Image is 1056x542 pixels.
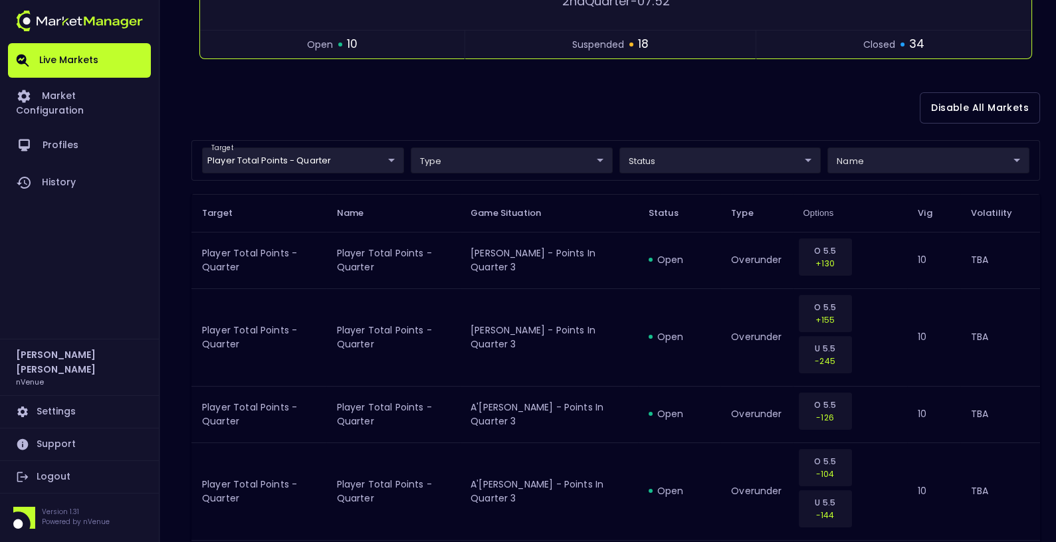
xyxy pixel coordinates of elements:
[649,484,710,497] div: open
[960,288,1040,386] td: TBA
[807,257,843,270] p: +130
[960,386,1040,442] td: TBA
[907,232,960,288] td: 10
[326,386,460,442] td: Player Total Points - Quarter
[720,386,792,442] td: overunder
[920,92,1040,124] button: Disable All Markets
[8,507,151,529] div: Version 1.31Powered by nVenue
[16,347,143,377] h2: [PERSON_NAME] [PERSON_NAME]
[960,232,1040,288] td: TBA
[191,442,326,540] td: Player Total Points - Quarter
[807,411,843,424] p: -126
[807,355,843,367] p: -245
[8,127,151,164] a: Profiles
[572,38,624,52] span: suspended
[907,442,960,540] td: 10
[326,232,460,288] td: Player Total Points - Quarter
[16,377,44,387] h3: nVenue
[326,288,460,386] td: Player Total Points - Quarter
[8,461,151,493] a: Logout
[460,232,638,288] td: [PERSON_NAME] - Points in Quarter 3
[460,442,638,540] td: A'[PERSON_NAME] - Points in Quarter 3
[807,509,843,521] p: -144
[619,147,821,173] div: target
[460,386,638,442] td: A'[PERSON_NAME] - Points in Quarter 3
[8,164,151,201] a: History
[42,517,110,527] p: Powered by nVenue
[16,11,143,31] img: logo
[649,407,710,420] div: open
[337,207,381,219] span: Name
[918,207,949,219] span: Vig
[907,386,960,442] td: 10
[720,232,792,288] td: overunder
[8,43,151,78] a: Live Markets
[863,38,895,52] span: closed
[971,207,1029,219] span: Volatility
[807,244,843,257] p: O 5.5
[191,386,326,442] td: Player Total Points - Quarter
[411,147,613,173] div: target
[649,330,710,343] div: open
[807,301,843,314] p: O 5.5
[720,442,792,540] td: overunder
[807,342,843,355] p: U 5.5
[731,207,771,219] span: Type
[649,207,696,219] span: Status
[807,468,843,480] p: -104
[909,36,924,53] span: 34
[807,455,843,468] p: O 5.5
[326,442,460,540] td: Player Total Points - Quarter
[807,314,843,326] p: +155
[191,288,326,386] td: Player Total Points - Quarter
[807,399,843,411] p: O 5.5
[960,442,1040,540] td: TBA
[202,147,404,173] div: target
[202,207,250,219] span: Target
[638,36,649,53] span: 18
[307,38,333,52] span: open
[460,288,638,386] td: [PERSON_NAME] - Points in Quarter 3
[827,147,1029,173] div: target
[907,288,960,386] td: 10
[191,232,326,288] td: Player Total Points - Quarter
[8,78,151,127] a: Market Configuration
[347,36,358,53] span: 10
[42,507,110,517] p: Version 1.31
[793,194,908,232] th: Options
[649,253,710,266] div: open
[211,143,233,153] label: target
[8,396,151,428] a: Settings
[471,207,558,219] span: Game Situation
[8,428,151,460] a: Support
[720,288,792,386] td: overunder
[807,496,843,509] p: U 5.5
